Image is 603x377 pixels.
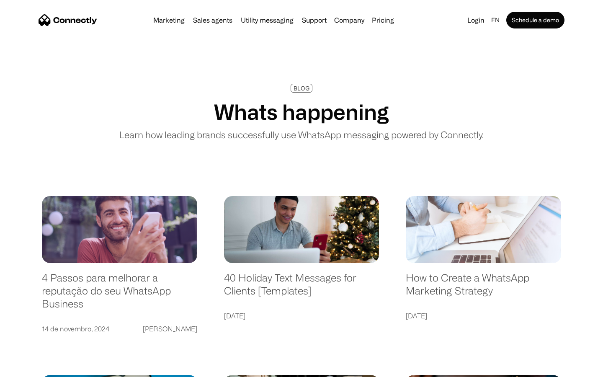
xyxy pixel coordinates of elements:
div: BLOG [294,85,309,91]
div: [DATE] [406,310,427,322]
a: Utility messaging [237,17,297,23]
a: Pricing [368,17,397,23]
div: Company [334,14,364,26]
div: [PERSON_NAME] [143,323,197,335]
a: Marketing [150,17,188,23]
a: How to Create a WhatsApp Marketing Strategy [406,271,561,305]
a: 40 Holiday Text Messages for Clients [Templates] [224,271,379,305]
a: 4 Passos para melhorar a reputação do seu WhatsApp Business [42,271,197,318]
a: Support [299,17,330,23]
div: 14 de novembro, 2024 [42,323,109,335]
div: en [491,14,500,26]
div: [DATE] [224,310,245,322]
a: Schedule a demo [506,12,564,28]
aside: Language selected: English [8,362,50,374]
h1: Whats happening [214,99,389,124]
a: Sales agents [190,17,236,23]
p: Learn how leading brands successfully use WhatsApp messaging powered by Connectly. [119,128,484,142]
ul: Language list [17,362,50,374]
a: Login [464,14,488,26]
